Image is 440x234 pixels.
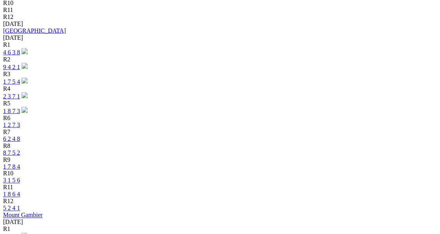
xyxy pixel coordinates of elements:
img: play-circle.svg [22,48,28,54]
a: 4 6 3 8 [3,49,20,56]
div: R7 [3,129,437,136]
a: 9 4 2 1 [3,64,20,70]
img: play-circle.svg [22,92,28,98]
div: R12 [3,14,437,20]
div: R12 [3,198,437,205]
a: 3 1 5 6 [3,177,20,184]
a: [GEOGRAPHIC_DATA] [3,27,66,34]
div: R2 [3,56,437,63]
div: R5 [3,100,437,107]
a: 1 2 7 3 [3,122,20,128]
div: R1 [3,226,437,233]
div: R11 [3,184,437,191]
a: 8 7 5 2 [3,149,20,156]
div: R6 [3,115,437,122]
div: R11 [3,7,437,14]
a: 5 2 4 1 [3,205,20,212]
a: Mount Gambier [3,212,43,219]
a: 1 7 5 4 [3,78,20,85]
a: 2 3 7 1 [3,93,20,100]
a: 1 7 8 4 [3,163,20,170]
div: [DATE] [3,20,437,27]
img: play-circle.svg [22,78,28,84]
img: play-circle.svg [22,63,28,69]
div: R9 [3,156,437,163]
a: 1 8 7 3 [3,108,20,114]
div: R1 [3,41,437,48]
div: [DATE] [3,34,437,41]
div: R4 [3,85,437,92]
div: R8 [3,142,437,149]
a: 6 2 4 8 [3,136,20,142]
a: 1 8 6 4 [3,191,20,198]
div: R10 [3,170,437,177]
img: play-circle.svg [22,107,28,113]
div: R3 [3,71,437,78]
div: [DATE] [3,219,437,226]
